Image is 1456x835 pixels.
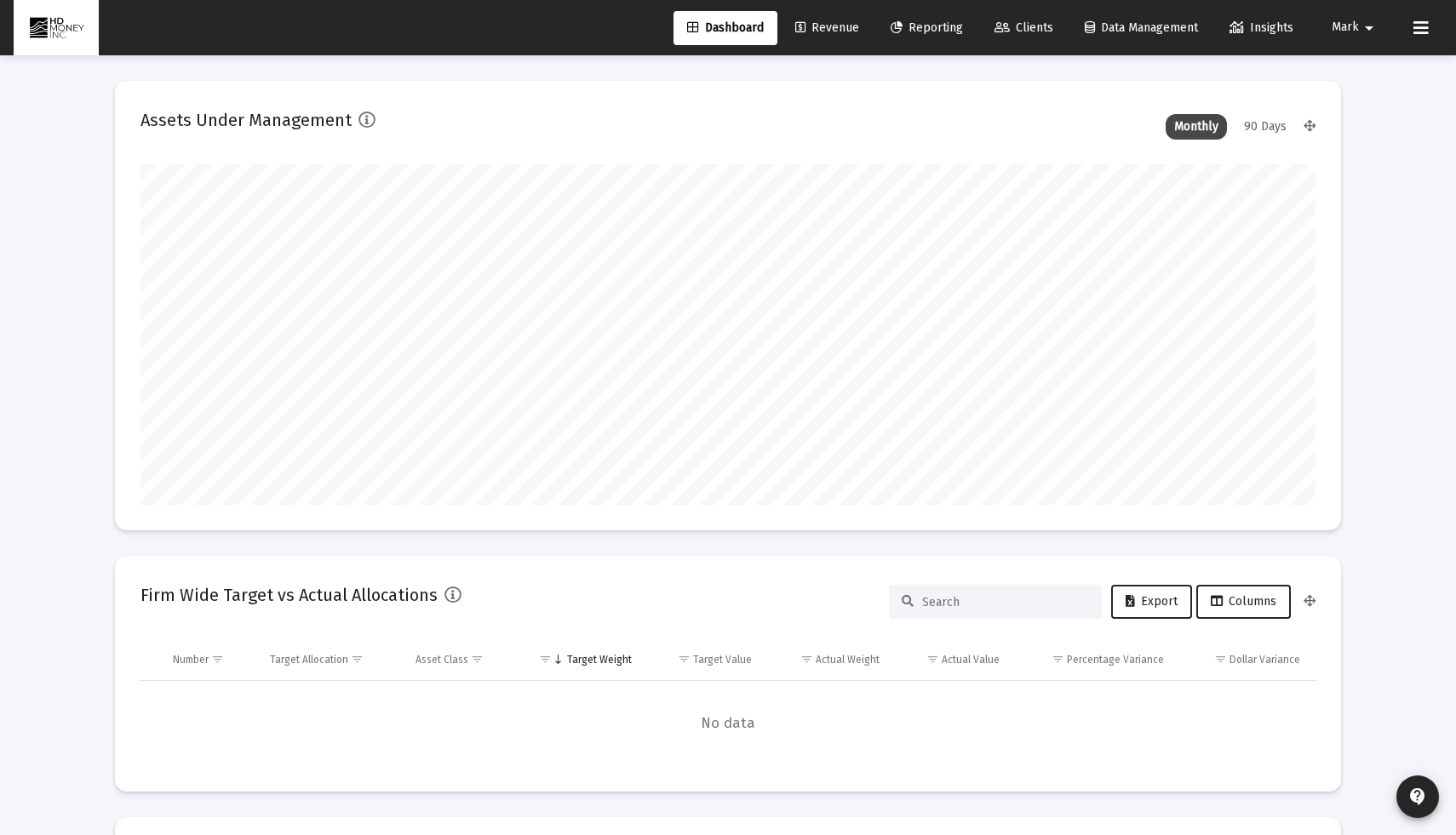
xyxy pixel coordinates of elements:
[877,11,977,45] a: Reporting
[942,653,1000,666] div: Actual Value
[1111,585,1192,619] button: Export
[270,653,348,666] div: Target Allocation
[140,581,438,609] h2: Firm Wide Target vs Actual Allocations
[1235,114,1295,140] div: 90 Days
[140,639,1316,766] div: Data grid
[1230,653,1300,666] div: Dollar Variance
[567,653,632,666] div: Target Weight
[816,653,880,666] div: Actual Weight
[922,595,1089,609] input: Search
[404,639,517,680] td: Column Asset Class
[211,653,224,666] span: Show filter options for column 'Number'
[644,639,764,680] td: Column Target Value
[995,20,1053,35] span: Clients
[140,714,1316,733] span: No data
[351,653,364,666] span: Show filter options for column 'Target Allocation'
[1216,11,1307,45] a: Insights
[800,653,813,666] span: Show filter options for column 'Actual Weight'
[981,11,1067,45] a: Clients
[1126,594,1178,609] span: Export
[891,639,1012,680] td: Column Actual Value
[1214,653,1227,666] span: Show filter options for column 'Dollar Variance'
[1166,114,1227,140] div: Monthly
[674,11,777,45] a: Dashboard
[1067,653,1164,666] div: Percentage Variance
[1230,20,1293,35] span: Insights
[1359,11,1379,45] mat-icon: arrow_drop_down
[471,653,484,666] span: Show filter options for column 'Asset Class'
[416,653,468,666] div: Asset Class
[782,11,873,45] a: Revenue
[516,639,644,680] td: Column Target Weight
[161,639,258,680] td: Column Number
[1176,639,1316,680] td: Column Dollar Variance
[891,20,963,35] span: Reporting
[926,653,939,666] span: Show filter options for column 'Actual Value'
[678,653,691,666] span: Show filter options for column 'Target Value'
[1332,20,1359,35] span: Mark
[26,11,86,45] img: Dashboard
[258,639,404,680] td: Column Target Allocation
[1052,653,1064,666] span: Show filter options for column 'Percentage Variance'
[1211,594,1276,609] span: Columns
[1071,11,1212,45] a: Data Management
[1196,585,1291,619] button: Columns
[539,653,552,666] span: Show filter options for column 'Target Weight'
[687,20,764,35] span: Dashboard
[1407,786,1428,807] mat-icon: contact_support
[693,653,752,666] div: Target Value
[1311,10,1400,44] button: Mark
[173,653,209,666] div: Number
[795,20,859,35] span: Revenue
[1085,20,1198,35] span: Data Management
[764,639,891,680] td: Column Actual Weight
[1012,639,1175,680] td: Column Percentage Variance
[140,106,352,134] h2: Assets Under Management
